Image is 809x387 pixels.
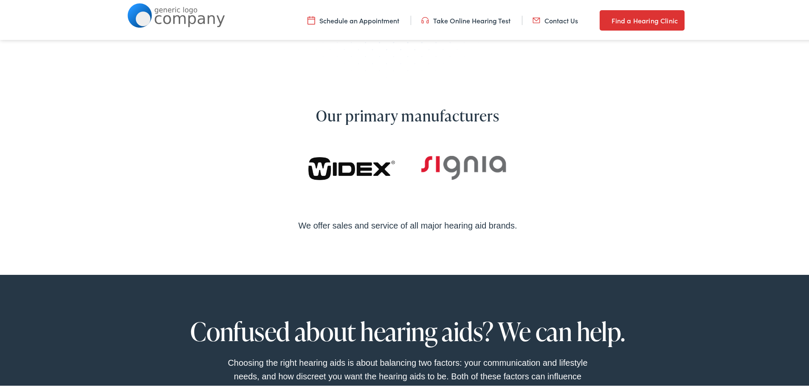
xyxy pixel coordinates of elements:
a: Find a Hearing Clinic [600,8,685,29]
a: Take Online Hearing Test [421,14,510,23]
a: Contact Us [533,14,578,23]
div: We offer sales and service of all major hearing aid brands. [161,217,654,231]
img: utility icon [307,14,315,23]
img: utility icon [421,14,429,23]
img: utility icon [600,14,607,24]
h2: Our primary manufacturers [161,105,654,123]
img: utility icon [533,14,540,23]
a: Schedule an Appointment [307,14,399,23]
h2: Confused about hearing aids? We can help. [174,316,641,344]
